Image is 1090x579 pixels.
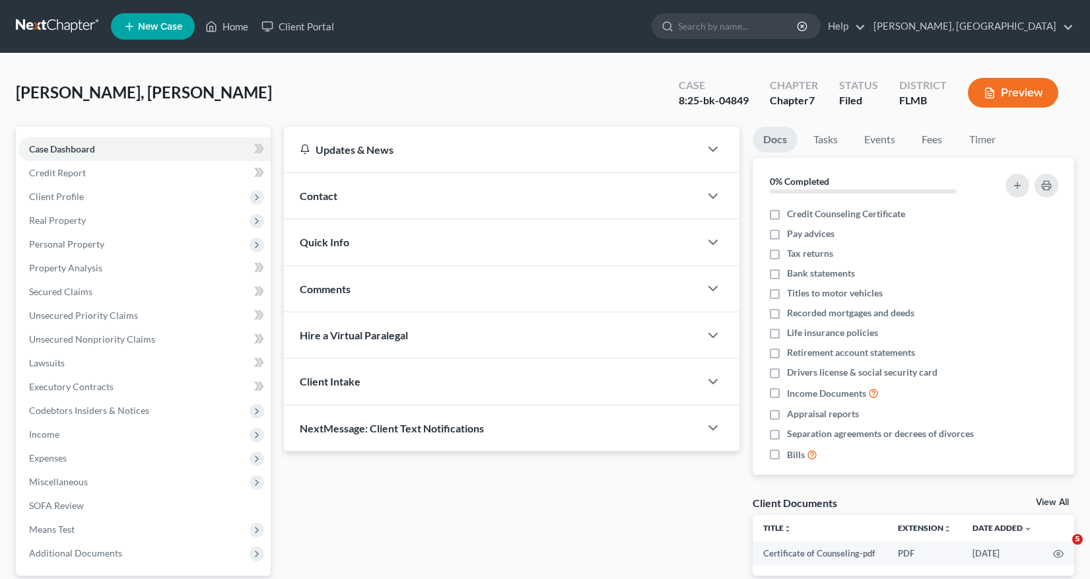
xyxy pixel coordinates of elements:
span: Bills [787,448,805,461]
a: Events [854,127,906,153]
span: Executory Contracts [29,381,114,392]
td: PDF [887,541,962,565]
span: Tax returns [787,247,833,260]
a: Fees [911,127,953,153]
i: expand_more [1024,525,1032,533]
span: Client Profile [29,191,84,202]
span: Bank statements [787,267,855,280]
div: 8:25-bk-04849 [679,93,749,108]
a: Titleunfold_more [763,523,792,533]
div: FLMB [899,93,947,108]
span: Property Analysis [29,262,102,273]
span: Real Property [29,215,86,226]
span: Life insurance policies [787,326,878,339]
span: SOFA Review [29,500,84,511]
a: Tasks [803,127,848,153]
span: Lawsuits [29,357,65,368]
a: Credit Report [18,161,271,185]
a: Property Analysis [18,256,271,280]
a: Date Added expand_more [972,523,1032,533]
span: Case Dashboard [29,143,95,154]
div: Chapter [770,78,818,93]
span: Unsecured Priority Claims [29,310,138,321]
span: NextMessage: Client Text Notifications [300,422,484,434]
a: Extensionunfold_more [898,523,951,533]
span: Quick Info [300,236,349,248]
span: Additional Documents [29,547,122,559]
a: Unsecured Priority Claims [18,304,271,327]
span: Separation agreements or decrees of divorces [787,427,974,440]
span: Personal Property [29,238,104,250]
span: Credit Report [29,167,86,178]
div: Updates & News [300,143,684,156]
div: Filed [839,93,878,108]
td: [DATE] [962,541,1042,565]
input: Search by name... [678,14,799,38]
a: Secured Claims [18,280,271,304]
a: Docs [753,127,798,153]
a: Help [821,15,866,38]
iframe: Intercom live chat [1045,534,1077,566]
a: View All [1036,498,1069,507]
span: Drivers license & social security card [787,366,937,379]
span: Codebtors Insiders & Notices [29,405,149,416]
span: Retirement account statements [787,346,915,359]
a: Timer [959,127,1006,153]
span: [PERSON_NAME], [PERSON_NAME] [16,83,272,102]
a: Case Dashboard [18,137,271,161]
a: [PERSON_NAME], [GEOGRAPHIC_DATA] [867,15,1073,38]
span: Appraisal reports [787,407,859,421]
span: New Case [138,22,182,32]
i: unfold_more [784,525,792,533]
span: Secured Claims [29,286,92,297]
span: Miscellaneous [29,476,88,487]
div: Status [839,78,878,93]
a: Executory Contracts [18,375,271,399]
a: Lawsuits [18,351,271,375]
a: Client Portal [255,15,341,38]
td: Certificate of Counseling-pdf [753,541,887,565]
span: Unsecured Nonpriority Claims [29,333,155,345]
span: Comments [300,283,351,295]
span: Credit Counseling Certificate [787,207,905,221]
span: Income Documents [787,387,866,400]
span: Expenses [29,452,67,463]
div: Client Documents [753,496,837,510]
span: Income [29,428,59,440]
a: SOFA Review [18,494,271,518]
div: District [899,78,947,93]
span: Client Intake [300,375,360,388]
div: Chapter [770,93,818,108]
strong: 0% Completed [770,176,829,187]
span: Titles to motor vehicles [787,287,883,300]
span: Hire a Virtual Paralegal [300,329,408,341]
span: Contact [300,189,337,202]
span: Recorded mortgages and deeds [787,306,914,320]
span: Pay advices [787,227,835,240]
div: Case [679,78,749,93]
span: Means Test [29,524,75,535]
a: Unsecured Nonpriority Claims [18,327,271,351]
span: 7 [809,94,815,106]
button: Preview [968,78,1058,108]
i: unfold_more [943,525,951,533]
a: Home [199,15,255,38]
span: 5 [1072,534,1083,545]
